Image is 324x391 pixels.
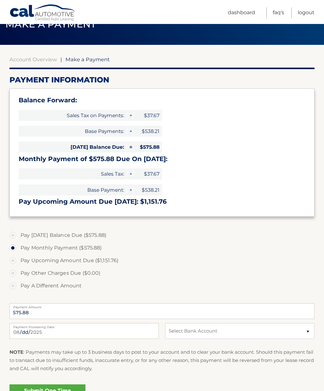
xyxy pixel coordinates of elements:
[19,141,127,153] span: [DATE] Balance Due:
[228,7,255,18] a: Dashboard
[134,141,162,153] span: $575.88
[19,184,127,195] span: Base Payment:
[9,348,315,373] p: : Payments may take up to 3 business days to post to your account and to clear your bank account....
[65,56,110,63] span: Make a Payment
[298,7,315,18] a: Logout
[9,303,315,319] input: Payment Amount
[134,126,162,137] span: $538.21
[273,7,284,18] a: FAQ's
[9,323,159,328] label: Payment Processing Date
[9,267,315,280] label: Pay Other Charges Due ($0.00)
[9,56,57,63] a: Account Overview
[19,198,305,206] h3: Pay Upcoming Amount Due [DATE]: $1,151.76
[19,155,305,163] h3: Monthly Payment of $575.88 Due On [DATE]:
[127,126,133,137] span: +
[9,75,315,85] h2: Payment Information
[9,229,315,242] label: Pay [DATE] Balance Due ($575.88)
[9,323,159,339] input: Payment Date
[9,280,315,292] label: Pay A Different Amount
[127,168,133,179] span: +
[127,141,133,153] span: =
[127,110,133,121] span: +
[19,126,127,137] span: Base Payments:
[9,242,315,254] label: Pay Monthly Payment ($575.88)
[9,4,76,22] a: Cal Automotive
[134,110,162,121] span: $37.67
[134,168,162,179] span: $37.67
[9,349,23,355] strong: NOTE
[9,303,315,308] label: Payment Amount
[19,96,305,104] h3: Balance Forward:
[9,254,315,267] label: Pay Upcoming Amount Due ($1,151.76)
[5,18,96,30] span: Make a Payment
[19,168,127,179] span: Sales Tax:
[60,56,62,63] span: |
[127,184,133,195] span: +
[19,110,127,121] span: Sales Tax on Payments:
[134,184,162,195] span: $538.21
